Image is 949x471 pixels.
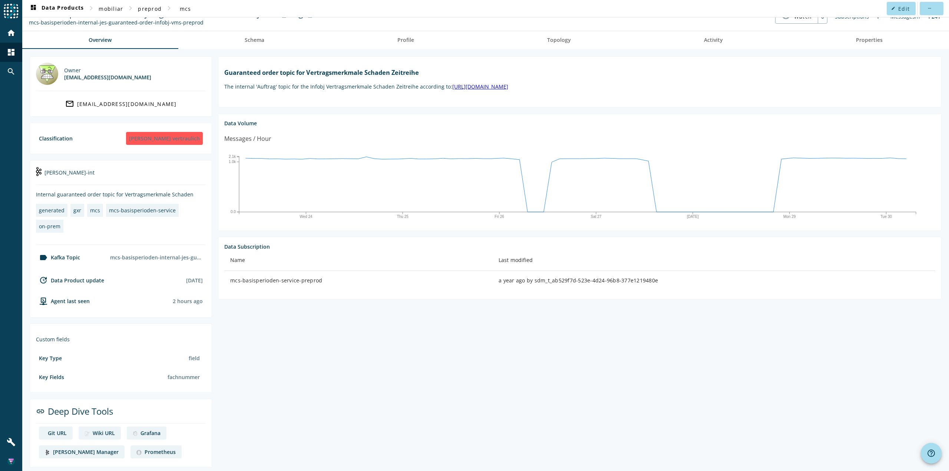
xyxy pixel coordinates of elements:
div: Owner [64,67,151,74]
div: Custom fields [36,336,206,343]
span: Activity [704,37,723,43]
mat-icon: home [7,29,16,37]
div: Key Fields [39,374,64,381]
div: Internal guaranteed order topic for Vertragsmerkmale Schaden [36,191,206,198]
button: Edit [887,2,916,15]
div: Kafka Topic [36,253,80,262]
div: mcs [90,207,100,214]
div: [PERSON_NAME]-int [36,166,206,185]
button: Data Products [26,2,87,15]
a: deep dive imageGit URL [39,427,73,440]
text: Wed 24 [300,215,313,219]
td: a year ago by sdm_t_ab529f7d-523e-4d24-96b8-377e1219480e [493,271,935,290]
th: Last modified [493,250,935,271]
a: [EMAIL_ADDRESS][DOMAIN_NAME] [36,97,206,110]
button: Watch [776,10,818,23]
mat-icon: chevron_right [126,4,135,13]
div: mcs-basisperioden-service [109,207,176,214]
span: Profile [397,37,414,43]
text: Sat 27 [591,215,601,219]
img: spoud-logo.svg [4,4,19,19]
mat-icon: search [7,67,16,76]
span: Edit [898,5,910,12]
span: Properties [856,37,883,43]
img: 91ae036b40fd488947c334943b755b8a [7,458,15,465]
div: Classification [39,135,73,142]
mat-icon: chevron_right [165,4,173,13]
mat-icon: edit [891,6,895,10]
div: fachnummer [165,371,203,384]
mat-icon: dashboard [7,48,16,57]
text: [DATE] [687,215,699,219]
text: Fri 26 [495,215,504,219]
span: Schema [245,37,264,43]
text: Tue 30 [880,215,892,219]
mat-icon: help_outline [927,449,936,458]
text: 2.1k [229,155,236,159]
div: field [186,352,203,365]
div: [PERSON_NAME] Manager [53,448,119,455]
div: mcs-basisperioden-service-preprod [230,277,487,284]
div: [PERSON_NAME] vertraulich [126,132,203,145]
div: Wiki URL [93,429,115,437]
a: deep dive imagePrometheus [130,445,182,458]
div: Data Subscription [224,243,935,250]
span: preprod [138,5,162,12]
img: deep dive image [45,450,50,455]
img: deep dive image [85,431,90,436]
h1: Guaranteed order topic for Vertragsmerkmale Schaden Zeitreihe [224,69,935,77]
img: deep dive image [133,431,138,436]
div: Prometheus [145,448,176,455]
span: Overview [89,37,112,43]
img: deep dive image [136,450,142,455]
span: mobiliar [99,5,123,12]
a: deep dive imageWiki URL [79,427,121,440]
div: Data Volume [224,120,935,127]
div: [EMAIL_ADDRESS][DOMAIN_NAME] [64,74,151,81]
text: 1.0k [229,160,236,164]
div: Agents typically reports every 15min to 1h [173,298,203,305]
div: Kafka Topic: mcs-basisperioden-internal-jes-guaranteed-order-infobj-vms-preprod [29,19,312,26]
div: Deep Dive Tools [36,405,206,424]
button: preprod [135,2,165,15]
div: mcs-basisperioden-internal-jes-guaranteed-order-infobj-vms-preprod [107,251,206,264]
div: agent-env-preprod [36,296,90,305]
div: Grafana [140,429,161,437]
div: Messages / Hour [224,134,271,143]
mat-icon: link [36,407,45,416]
a: [URL][DOMAIN_NAME] [452,83,508,90]
mat-icon: chevron_right [87,4,96,13]
text: Mon 29 [783,215,796,219]
div: Key Type [39,355,62,362]
button: mcs [173,2,197,15]
mat-icon: mail_outline [65,99,74,108]
text: Thu 25 [397,215,409,219]
div: [EMAIL_ADDRESS][DOMAIN_NAME] [77,100,177,107]
div: gxr [73,207,81,214]
button: mobiliar [96,2,126,15]
span: Topology [547,37,571,43]
a: deep dive image[PERSON_NAME] Manager [39,445,125,458]
th: Name [224,250,493,271]
div: on-prem [39,223,60,230]
span: Data Products [29,4,84,13]
img: kafka-int [36,167,42,176]
mat-icon: update [39,276,48,285]
div: generated [39,207,65,214]
p: The internal 'Auftrag' topic for the Infobj Vertragsmerkmale Schaden Zeitreihe according to: [224,83,935,90]
div: Data Product update [36,276,104,285]
mat-icon: build [7,438,16,447]
div: Git URL [48,429,67,437]
mat-icon: more_horiz [927,6,931,10]
mat-icon: dashboard [29,4,38,13]
mat-icon: label [39,253,48,262]
text: 0.0 [231,210,236,214]
a: deep dive imageGrafana [127,427,166,440]
span: mcs [180,5,191,12]
div: [DATE] [186,277,203,284]
img: galaxyrangers@mobi.ch [36,63,58,85]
